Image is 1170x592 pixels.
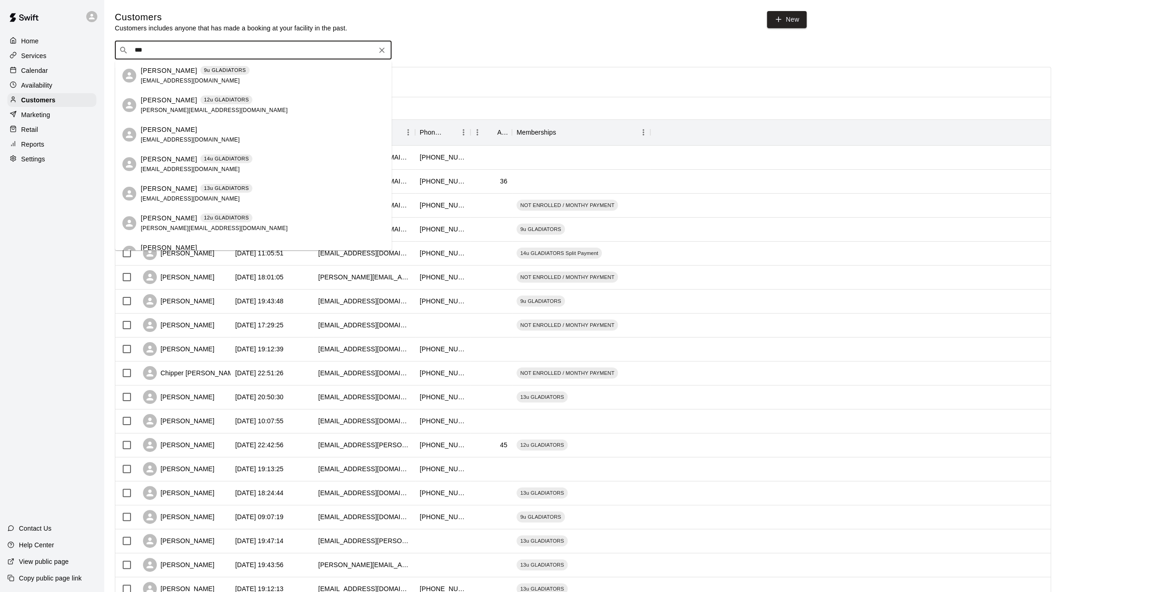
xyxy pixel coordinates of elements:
[517,225,565,233] span: 9u GLADIATORS
[7,152,96,166] a: Settings
[141,213,197,223] p: [PERSON_NAME]
[7,49,96,63] div: Services
[7,78,96,92] div: Availability
[115,24,347,33] p: Customers includes anyone that has made a booking at your facility in the past.
[7,64,96,77] a: Calendar
[318,296,410,306] div: espinator02@gmail.com
[143,342,214,356] div: [PERSON_NAME]
[420,272,466,282] div: +17752941192
[122,128,136,142] div: Miguel Martinez
[517,559,568,570] div: 13u GLADIATORS
[21,154,45,164] p: Settings
[375,44,388,57] button: Clear
[235,512,284,521] div: 2025-07-13 09:07:19
[500,440,507,450] div: 45
[141,66,197,76] p: [PERSON_NAME]
[141,195,240,202] span: [EMAIL_ADDRESS][DOMAIN_NAME]
[141,136,240,143] span: [EMAIL_ADDRESS][DOMAIN_NAME]
[235,296,284,306] div: 2025-07-24 19:43:48
[122,69,136,83] div: Marilyn Delgadillo
[19,574,82,583] p: Copy public page link
[517,367,618,379] div: NOT ENROLLED / MONTHY PAYMENT
[517,297,565,305] span: 9u GLADIATORS
[517,535,568,546] div: 13u GLADIATORS
[141,125,197,135] p: [PERSON_NAME]
[401,125,415,139] button: Menu
[314,119,415,145] div: Email
[420,416,466,426] div: +17752910437
[318,416,410,426] div: gusjumper@hotmail.com
[318,368,410,378] div: christopherbaumiller@gmail.com
[143,270,214,284] div: [PERSON_NAME]
[457,125,470,139] button: Menu
[318,512,410,521] div: servus_71@hotmail.com
[517,369,618,377] span: NOT ENROLLED / MONTHY PAYMENT
[235,416,284,426] div: 2025-07-15 10:07:55
[141,154,197,164] p: [PERSON_NAME]
[517,249,602,257] span: 14u GLADIATORS Split Payment
[420,119,444,145] div: Phone Number
[318,272,410,282] div: a.mcmanamy@yahoo.com
[517,248,602,259] div: 14u GLADIATORS Split Payment
[21,66,48,75] p: Calendar
[420,249,466,258] div: +18178882846
[497,119,507,145] div: Age
[143,294,214,308] div: [PERSON_NAME]
[21,125,38,134] p: Retail
[517,320,618,331] div: NOT ENROLLED / MONTHY PAYMENT
[21,140,44,149] p: Reports
[235,368,284,378] div: 2025-07-15 22:51:26
[141,107,287,113] span: [PERSON_NAME][EMAIL_ADDRESS][DOMAIN_NAME]
[7,137,96,151] a: Reports
[115,41,392,59] div: Search customers by name or email
[500,177,507,186] div: 36
[122,98,136,112] div: Martin Reyes
[19,540,54,550] p: Help Center
[420,153,466,162] div: +17753427619
[143,534,214,548] div: [PERSON_NAME]
[420,512,466,521] div: +13608527245
[7,93,96,107] a: Customers
[517,224,565,235] div: 9u GLADIATORS
[235,440,284,450] div: 2025-07-14 22:42:56
[19,524,52,533] p: Contact Us
[21,110,50,119] p: Marketing
[204,66,246,74] p: 9u GLADIATORS
[318,320,410,330] div: klaferriere@caesars.com
[143,438,214,452] div: [PERSON_NAME]
[512,119,650,145] div: Memberships
[517,200,618,211] div: NOT ENROLLED / MONTHY PAYMENT
[122,216,136,230] div: Asher Reyes
[517,511,565,522] div: 9u GLADIATORS
[420,177,466,186] div: +19713235844
[141,243,197,253] p: [PERSON_NAME]
[7,108,96,122] a: Marketing
[470,119,512,145] div: Age
[122,246,136,260] div: Issac Martinez
[21,36,39,46] p: Home
[204,96,249,104] p: 12u GLADIATORS
[204,184,249,192] p: 13u GLADIATORS
[235,249,284,258] div: 2025-08-01 11:05:51
[143,558,214,572] div: [PERSON_NAME]
[517,296,565,307] div: 9u GLADIATORS
[420,296,466,306] div: +17753031871
[141,166,240,172] span: [EMAIL_ADDRESS][DOMAIN_NAME]
[318,560,410,569] div: tilton.bryan@gmail.com
[235,488,284,497] div: 2025-07-14 18:24:44
[420,344,466,354] div: +17757711152
[420,488,466,497] div: +17073100392
[517,393,568,401] span: 13u GLADIATORS
[318,344,410,354] div: hntball@yahoo.com
[141,95,197,105] p: [PERSON_NAME]
[517,513,565,521] span: 9u GLADIATORS
[415,119,470,145] div: Phone Number
[143,510,214,524] div: [PERSON_NAME]
[204,214,249,222] p: 12u GLADIATORS
[318,249,410,258] div: jamibelle@me.com
[420,201,466,210] div: +17754936371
